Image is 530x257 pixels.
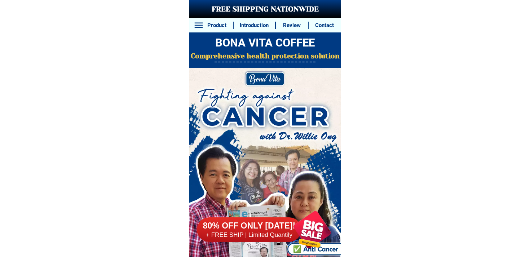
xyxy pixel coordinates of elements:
h6: Introduction [238,21,271,30]
h6: Contact [312,21,337,30]
h2: Comprehensive health protection solution [189,51,341,62]
h6: Product [205,21,229,30]
h6: Review [279,21,304,30]
h6: 80% OFF ONLY [DATE]! [197,221,301,231]
h3: FREE SHIPPING NATIONWIDE [189,4,341,15]
h6: + FREE SHIP | Limited Quantily [197,231,301,239]
h2: BONA VITA COFFEE [189,35,341,52]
